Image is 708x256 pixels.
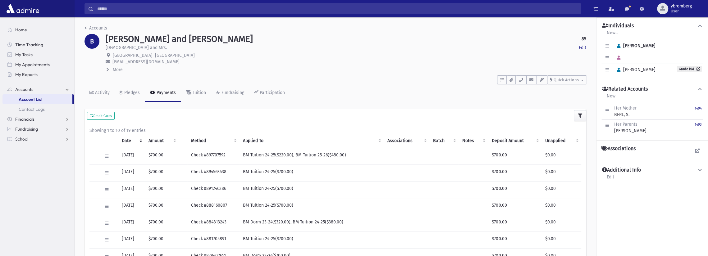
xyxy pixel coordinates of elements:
[187,181,239,198] td: Check #891246386
[123,90,140,95] div: Pledges
[614,122,637,127] span: Her Parents
[541,148,581,164] td: $0.00
[15,116,34,122] span: Financials
[145,164,179,181] td: $700.00
[695,106,702,110] small: 1494
[85,25,107,31] a: Accounts
[2,60,74,70] a: My Appointments
[249,84,290,102] a: Participation
[106,66,123,73] button: More
[239,164,383,181] td: BM Tuition 24-25($700.00)
[145,84,181,102] a: Payments
[118,148,145,164] td: [DATE]
[695,121,702,134] a: 1493
[187,198,239,215] td: Check #888160807
[5,2,41,15] img: AdmirePro
[118,181,145,198] td: [DATE]
[2,25,74,35] a: Home
[15,136,28,142] span: School
[601,167,703,173] button: Additional Info
[614,67,655,72] span: [PERSON_NAME]
[15,42,43,47] span: Time Tracking
[155,90,176,95] div: Payments
[15,126,38,132] span: Fundraising
[258,90,285,95] div: Participation
[220,90,244,95] div: Fundraising
[106,34,253,44] h1: [PERSON_NAME] and [PERSON_NAME]
[89,127,581,134] div: Showing 1 to 10 of 19 entries
[85,34,99,49] div: B
[187,215,239,231] td: Check #884813243
[187,148,239,164] td: Check #897707592
[118,134,145,148] th: Date: activate to sort column ascending
[602,86,648,92] h4: Related Accounts
[181,84,211,102] a: Tuition
[2,84,74,94] a: Accounts
[187,164,239,181] td: Check #894563438
[2,50,74,60] a: My Tasks
[384,134,429,148] th: Associations: activate to sort column ascending
[2,40,74,50] a: Time Tracking
[145,198,179,215] td: $700.00
[429,134,458,148] th: Batch: activate to sort column ascending
[115,84,145,102] a: Pledges
[118,231,145,248] td: [DATE]
[582,36,586,42] strong: 85
[541,164,581,181] td: $0.00
[94,90,110,95] div: Activity
[15,72,38,77] span: My Reports
[239,148,383,164] td: BM Tuition 24-25($220.00), BM Tuition 25-26($480.00)
[602,23,634,29] h4: Individuals
[541,181,581,198] td: $0.00
[113,67,123,72] span: More
[15,27,27,33] span: Home
[547,75,586,84] button: Quick Actions
[541,134,581,148] th: Unapplied: activate to sort column ascending
[145,181,179,198] td: $700.00
[459,134,488,148] th: Notes: activate to sort column ascending
[671,9,692,14] span: User
[695,105,702,118] a: 1494
[614,121,646,134] div: [PERSON_NAME]
[15,52,33,57] span: My Tasks
[671,4,692,9] span: ybromberg
[601,146,636,152] h4: Associations
[239,134,383,148] th: Applied To: activate to sort column ascending
[606,173,614,185] a: Edit
[541,231,581,248] td: $0.00
[579,44,586,51] a: Edit
[606,29,619,40] a: New...
[118,198,145,215] td: [DATE]
[145,215,179,231] td: $700.00
[118,164,145,181] td: [DATE]
[677,66,702,72] a: Grade BM
[239,215,383,231] td: BM Dorm 23-24($320.00), BM Tuition 24-25($380.00)
[554,78,579,82] span: Quick Actions
[90,114,112,118] small: Credit Cards
[19,97,43,102] span: Account List
[118,215,145,231] td: [DATE]
[488,134,541,148] th: Deposit Amount: activate to sort column ascending
[614,105,637,118] div: BERL, S.
[488,231,541,248] td: $700.00
[601,23,703,29] button: Individuals
[113,53,153,58] span: [GEOGRAPHIC_DATA]
[541,198,581,215] td: $0.00
[15,87,33,92] span: Accounts
[541,215,581,231] td: $0.00
[106,44,167,51] p: [DEMOGRAPHIC_DATA] and Mrs.
[112,59,180,65] span: [EMAIL_ADDRESS][DOMAIN_NAME]
[145,148,179,164] td: $700.00
[94,3,581,14] input: Search
[2,94,72,104] a: Account List
[2,124,74,134] a: Fundraising
[2,114,74,124] a: Financials
[239,231,383,248] td: BM Tuition 24-25($700.00)
[87,112,115,120] button: Credit Cards
[2,134,74,144] a: School
[239,198,383,215] td: BM Tuition 24-25($700.00)
[2,104,74,114] a: Contact Logs
[85,84,115,102] a: Activity
[601,86,703,92] button: Related Accounts
[19,106,45,112] span: Contact Logs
